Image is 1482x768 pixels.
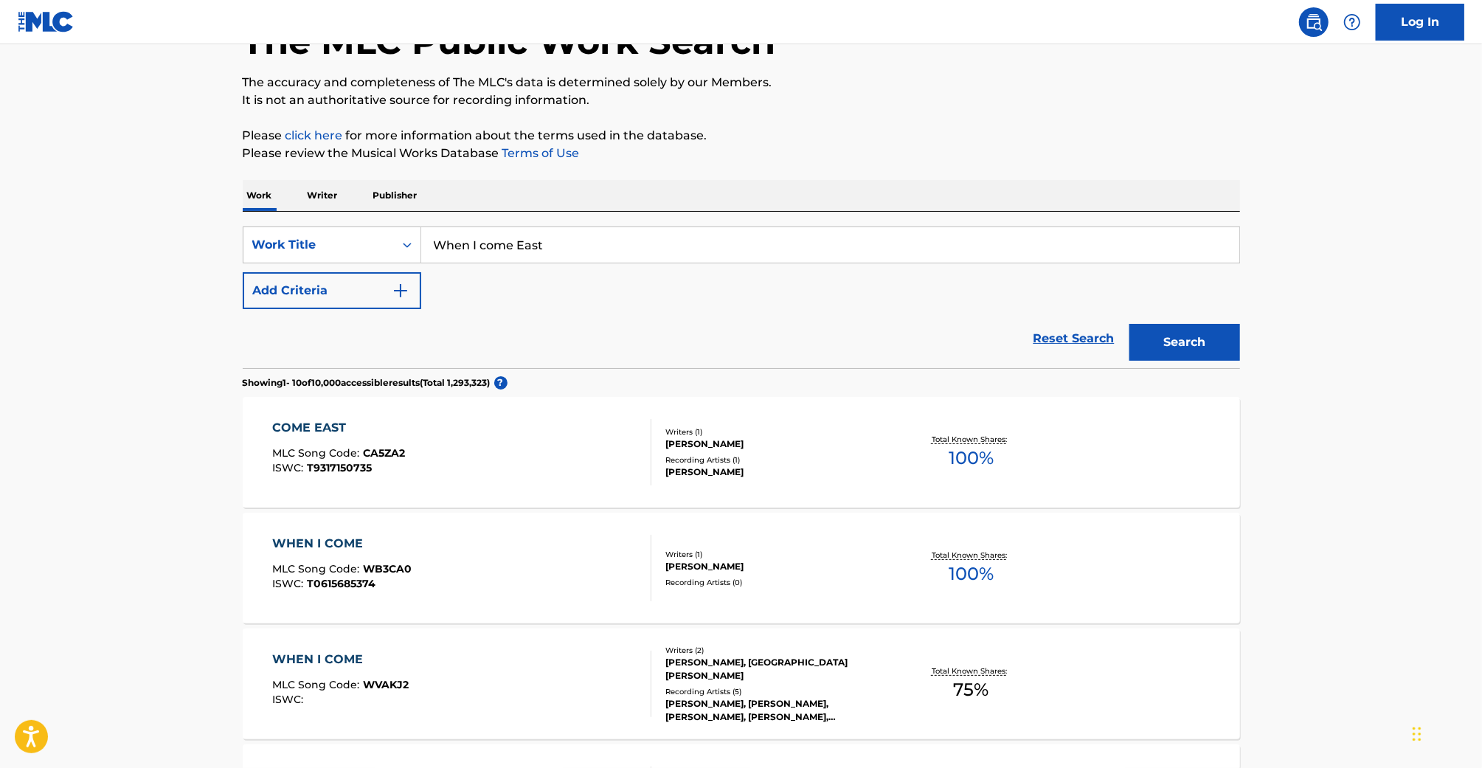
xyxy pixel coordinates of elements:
[243,91,1240,109] p: It is not an authoritative source for recording information.
[1305,13,1323,31] img: search
[272,577,307,590] span: ISWC :
[252,236,385,254] div: Work Title
[272,461,307,474] span: ISWC :
[499,146,580,160] a: Terms of Use
[665,426,888,437] div: Writers ( 1 )
[243,272,421,309] button: Add Criteria
[392,282,409,300] img: 9d2ae6d4665cec9f34b9.svg
[243,226,1240,368] form: Search Form
[932,434,1011,445] p: Total Known Shares:
[243,629,1240,739] a: WHEN I COMEMLC Song Code:WVAKJ2ISWC:Writers (2)[PERSON_NAME], [GEOGRAPHIC_DATA][PERSON_NAME]Recor...
[243,74,1240,91] p: The accuracy and completeness of The MLC's data is determined solely by our Members.
[665,577,888,588] div: Recording Artists ( 0 )
[1299,7,1329,37] a: Public Search
[932,665,1011,677] p: Total Known Shares:
[953,677,988,703] span: 75 %
[1026,322,1122,355] a: Reset Search
[1413,712,1422,756] div: Drag
[243,513,1240,623] a: WHEN I COMEMLC Song Code:WB3CA0ISWC:T0615685374Writers (1)[PERSON_NAME]Recording Artists (0)Total...
[272,651,409,668] div: WHEN I COME
[1129,324,1240,361] button: Search
[1408,697,1482,768] iframe: Chat Widget
[243,127,1240,145] p: Please for more information about the terms used in the database.
[363,678,409,691] span: WVAKJ2
[272,535,412,553] div: WHEN I COME
[272,446,363,460] span: MLC Song Code :
[665,437,888,451] div: [PERSON_NAME]
[243,180,277,211] p: Work
[272,693,307,706] span: ISWC :
[307,577,375,590] span: T0615685374
[272,678,363,691] span: MLC Song Code :
[307,461,372,474] span: T9317150735
[243,145,1240,162] p: Please review the Musical Works Database
[272,562,363,575] span: MLC Song Code :
[363,562,412,575] span: WB3CA0
[665,645,888,656] div: Writers ( 2 )
[369,180,422,211] p: Publisher
[1337,7,1367,37] div: Help
[665,686,888,697] div: Recording Artists ( 5 )
[272,419,405,437] div: COME EAST
[494,376,508,390] span: ?
[665,549,888,560] div: Writers ( 1 )
[665,454,888,466] div: Recording Artists ( 1 )
[363,446,405,460] span: CA5ZA2
[1376,4,1464,41] a: Log In
[949,561,994,587] span: 100 %
[18,11,75,32] img: MLC Logo
[665,560,888,573] div: [PERSON_NAME]
[665,656,888,682] div: [PERSON_NAME], [GEOGRAPHIC_DATA][PERSON_NAME]
[932,550,1011,561] p: Total Known Shares:
[949,445,994,471] span: 100 %
[243,397,1240,508] a: COME EASTMLC Song Code:CA5ZA2ISWC:T9317150735Writers (1)[PERSON_NAME]Recording Artists (1)[PERSON...
[285,128,343,142] a: click here
[1343,13,1361,31] img: help
[243,376,491,390] p: Showing 1 - 10 of 10,000 accessible results (Total 1,293,323 )
[665,697,888,724] div: [PERSON_NAME], [PERSON_NAME], [PERSON_NAME], [PERSON_NAME], [PERSON_NAME];PRECISION PRODUCTIONS;B...
[665,466,888,479] div: [PERSON_NAME]
[303,180,342,211] p: Writer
